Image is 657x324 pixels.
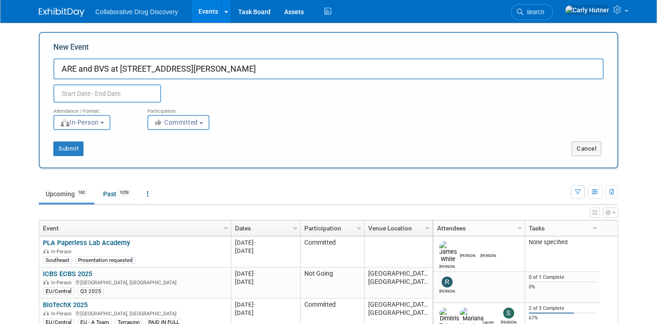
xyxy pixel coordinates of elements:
[591,225,599,232] span: Column Settings
[565,5,610,15] img: Carly Hutner
[78,287,104,295] div: Q3 2025
[529,284,597,290] div: 0%
[43,239,130,247] a: PLA Paperless Lab Academy
[43,249,49,253] img: In-Person Event
[439,287,455,293] div: Renate Baker
[154,119,198,126] span: Committed
[43,309,227,317] div: [GEOGRAPHIC_DATA], [GEOGRAPHIC_DATA]
[300,267,364,298] td: Not Going
[511,4,553,20] a: Search
[53,115,110,130] button: In-Person
[221,220,231,234] a: Column Settings
[442,277,453,287] img: Renate Baker
[523,9,544,16] span: Search
[304,220,358,236] a: Participation
[117,189,131,196] span: 1059
[235,301,296,308] div: [DATE]
[460,252,476,258] div: Caley Anderson
[529,239,597,246] div: None specified
[235,270,296,277] div: [DATE]
[590,220,600,234] a: Column Settings
[235,247,296,255] div: [DATE]
[235,309,296,317] div: [DATE]
[480,252,496,258] div: Kelly Bachovchin
[437,220,519,236] a: Attendees
[355,225,363,232] span: Column Settings
[75,189,88,196] span: 160
[39,8,84,17] img: ExhibitDay
[96,185,138,203] a: Past1059
[364,267,433,298] td: [GEOGRAPHIC_DATA], [GEOGRAPHIC_DATA]
[515,220,525,234] a: Column Settings
[43,301,88,309] a: BioTechX 2025
[292,225,299,232] span: Column Settings
[43,311,49,315] img: In-Person Event
[423,220,433,234] a: Column Settings
[43,287,74,295] div: EU/Central
[60,119,99,126] span: In-Person
[53,84,161,103] input: Start Date - End Date
[43,220,225,236] a: Event
[222,225,229,232] span: Column Settings
[529,220,594,236] a: Tasks
[51,280,74,286] span: In-Person
[291,220,301,234] a: Column Settings
[254,270,255,277] span: -
[43,270,92,278] a: ICBS ECBS 2025
[235,220,294,236] a: Dates
[43,256,72,264] div: Southeast
[43,278,227,286] div: [GEOGRAPHIC_DATA], [GEOGRAPHIC_DATA]
[51,311,74,317] span: In-Person
[462,241,473,252] img: Caley Anderson
[439,263,455,269] div: James White
[95,8,178,16] span: Collaborative Drug Discovery
[51,249,74,255] span: In-Person
[235,239,296,246] div: [DATE]
[39,185,94,203] a: Upcoming160
[254,239,255,246] span: -
[439,241,457,263] img: James White
[53,141,83,156] button: Submit
[503,308,514,319] img: Susana Tomasio
[529,315,597,321] div: 67%
[529,305,597,312] div: 2 of 3 Complete
[53,58,604,79] input: Name of Trade Show / Conference
[572,141,601,156] button: Cancel
[529,274,597,281] div: 0 of 1 Complete
[300,236,364,267] td: Committed
[147,115,209,130] button: Committed
[75,256,136,264] div: Presentation requested
[254,301,255,308] span: -
[43,280,49,284] img: In-Person Event
[235,278,296,286] div: [DATE]
[147,103,228,115] div: Participation:
[424,225,431,232] span: Column Settings
[53,103,134,115] div: Attendance / Format:
[368,220,427,236] a: Venue Location
[516,225,523,232] span: Column Settings
[53,42,89,56] label: New Event
[483,241,494,252] img: Kelly Bachovchin
[355,220,365,234] a: Column Settings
